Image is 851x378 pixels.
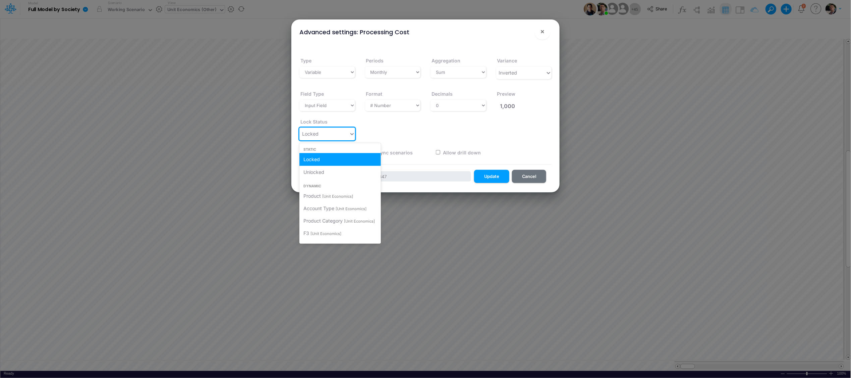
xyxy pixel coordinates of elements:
span: Unlocked [303,169,324,175]
span: Product Category [303,218,343,224]
button: Update [474,170,509,183]
label: Preview [496,88,516,100]
div: Inverted [499,69,517,76]
label: Decimals [431,88,453,100]
span: Product [303,193,321,199]
label: Variance [496,55,517,66]
label: Sync scenarios [377,149,413,156]
span: Dynamic [303,184,321,188]
span: F3 [303,230,309,236]
label: Aggregation [431,55,460,66]
span: × [541,27,545,35]
label: Field Type [299,88,324,100]
button: Close [534,23,551,40]
span: [Unit Economics] [310,231,341,236]
label: Periods [365,55,384,66]
span: [Unit Economics] [336,206,366,211]
span: Locked [302,131,319,137]
label: Lock Status [299,116,328,128]
span: Account Type [303,205,334,211]
label: Format [365,88,383,100]
span: Inverted [499,70,517,76]
span: Vertical_FP [303,243,328,249]
span: Static [303,147,316,152]
span: [Unit Economics] [322,194,353,199]
button: Cancel [512,170,546,183]
span: [Unit Economics] [344,219,375,224]
span: Locked [303,156,320,162]
div: Advanced settings: Processing Cost [299,28,409,37]
div: Locked [302,130,319,137]
label: Type [299,55,311,66]
label: Allow drill down [442,149,481,156]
